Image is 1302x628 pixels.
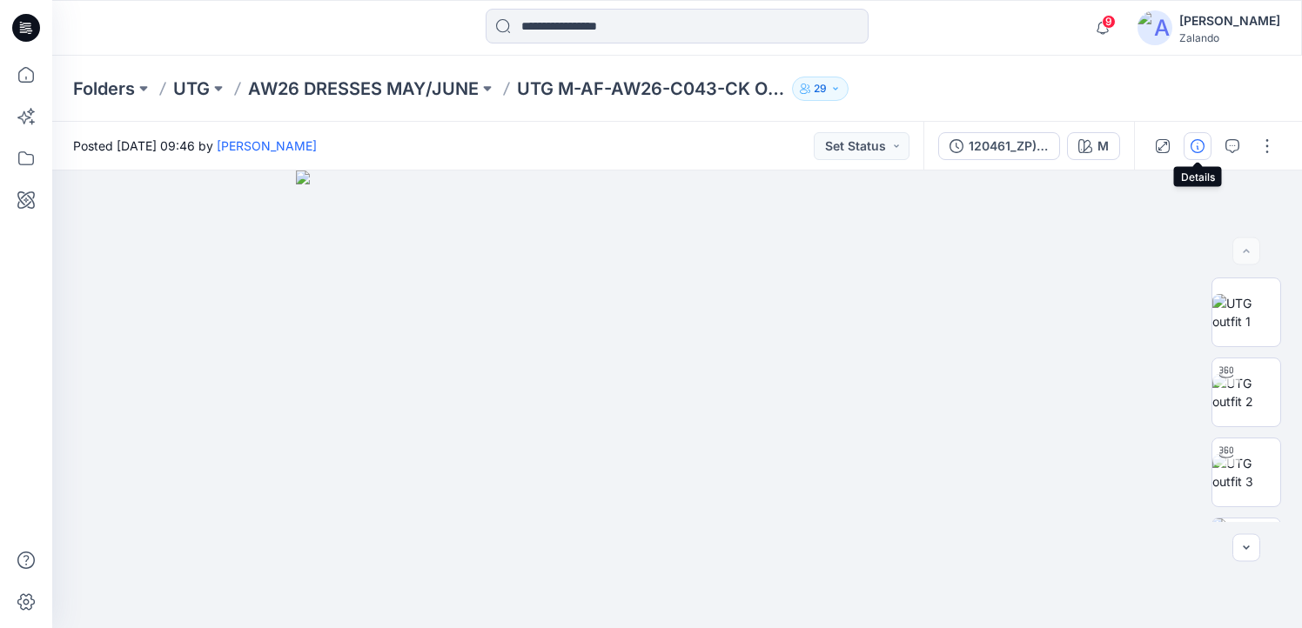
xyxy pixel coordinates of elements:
[1179,10,1280,31] div: [PERSON_NAME]
[1212,374,1280,411] img: UTG outfit 2
[814,79,827,98] p: 29
[1212,294,1280,331] img: UTG outfit 1
[248,77,479,101] a: AW26 DRESSES MAY/JUNE
[173,77,210,101] a: UTG
[517,77,785,101] p: UTG M-AF-AW26-C043-CK Option B / 120461
[1097,137,1109,156] div: M
[1179,31,1280,44] div: Zalando
[217,138,317,153] a: [PERSON_NAME]
[1184,132,1211,160] button: Details
[1212,454,1280,491] img: UTG outfit 3
[792,77,849,101] button: 29
[1138,10,1172,45] img: avatar
[938,132,1060,160] button: 120461_ZP)L_DEV
[969,137,1049,156] div: 120461_ZP)L_DEV
[73,137,317,155] span: Posted [DATE] 09:46 by
[296,170,1059,628] img: eyJhbGciOiJIUzI1NiIsImtpZCI6IjAiLCJzbHQiOiJzZXMiLCJ0eXAiOiJKV1QifQ.eyJkYXRhIjp7InR5cGUiOiJzdG9yYW...
[73,77,135,101] a: Folders
[1102,15,1116,29] span: 9
[1067,132,1120,160] button: M
[1212,518,1280,586] img: 120461_ZP)L_DEV_AT_M_120461-wrkm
